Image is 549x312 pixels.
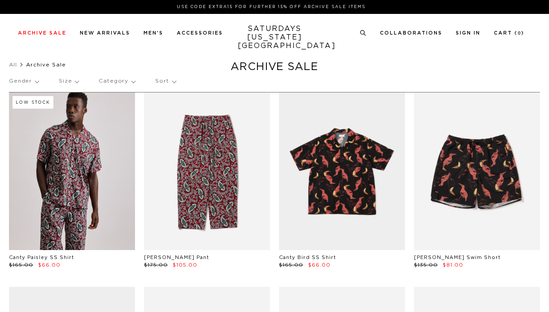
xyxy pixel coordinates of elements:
a: [PERSON_NAME] Pant [144,255,209,260]
a: Collaborations [380,31,442,35]
span: $66.00 [308,263,331,268]
p: Gender [9,71,39,92]
span: $175.00 [144,263,168,268]
span: $81.00 [443,263,463,268]
a: Canty Bird SS Shirt [279,255,336,260]
a: Accessories [177,31,223,35]
span: $165.00 [9,263,33,268]
span: $66.00 [38,263,61,268]
span: $105.00 [173,263,197,268]
a: Archive Sale [18,31,66,35]
a: Cart (0) [494,31,524,35]
span: $135.00 [414,263,438,268]
p: Size [59,71,78,92]
span: Archive Sale [26,62,66,67]
a: All [9,62,17,67]
p: Category [99,71,135,92]
div: Low Stock [13,96,53,109]
a: Men's [144,31,163,35]
a: SATURDAYS[US_STATE][GEOGRAPHIC_DATA] [238,25,312,50]
small: 0 [518,31,521,35]
span: $165.00 [279,263,303,268]
a: New Arrivals [80,31,130,35]
a: [PERSON_NAME] Swim Short [414,255,501,260]
a: Sign In [456,31,480,35]
p: Use Code EXTRA15 for Further 15% Off Archive Sale Items [22,4,521,10]
p: Sort [155,71,175,92]
a: Canty Paisley SS Shirt [9,255,74,260]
